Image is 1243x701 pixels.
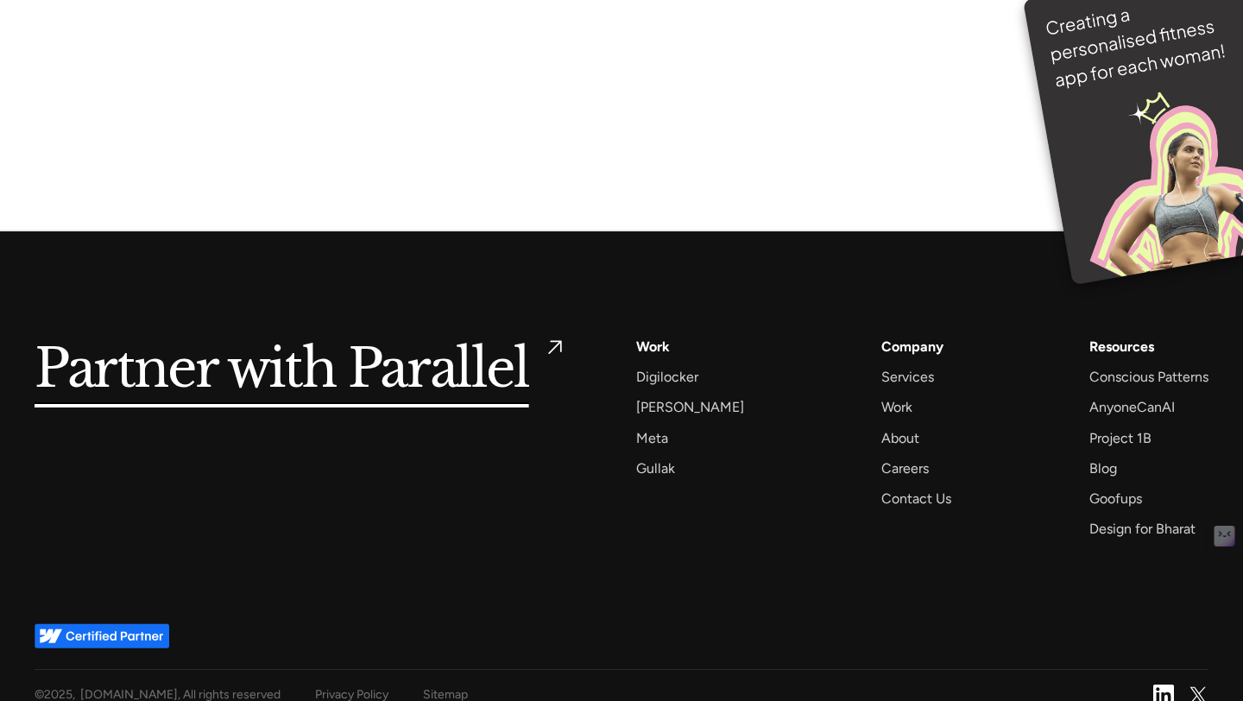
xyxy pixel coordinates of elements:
a: Work [881,395,912,419]
a: Contact Us [881,487,951,510]
a: Digilocker [636,365,698,388]
a: AnyoneCanAI [1089,395,1175,419]
a: Partner with Parallel [35,335,567,405]
a: Design for Bharat [1089,517,1196,540]
a: Careers [881,457,929,480]
a: Blog [1089,457,1117,480]
a: About [881,426,919,450]
a: Goofups [1089,487,1142,510]
a: Work [636,335,670,358]
a: Gullak [636,457,675,480]
h5: Partner with Parallel [35,335,529,405]
a: Services [881,365,934,388]
a: Project 1B [1089,426,1152,450]
a: Meta [636,426,668,450]
a: Company [881,335,943,358]
a: Conscious Patterns [1089,365,1208,388]
div: Resources [1089,335,1154,358]
a: [PERSON_NAME] [636,395,744,419]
